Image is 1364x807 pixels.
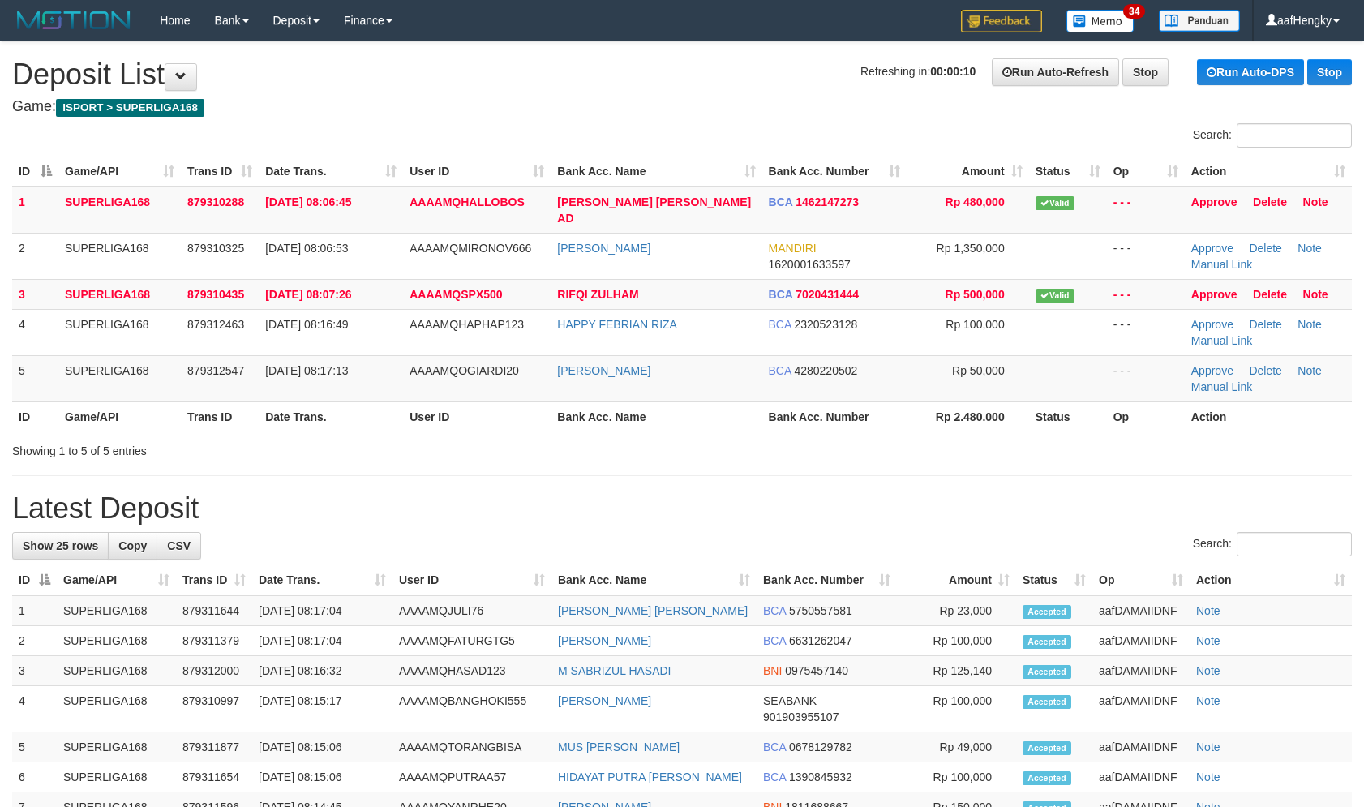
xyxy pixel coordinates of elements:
[57,595,176,626] td: SUPERLIGA168
[1237,532,1352,556] input: Search:
[410,318,524,331] span: AAAAMQHAPHAP123
[762,401,907,431] th: Bank Acc. Number
[557,195,751,225] a: [PERSON_NAME] [PERSON_NAME] AD
[1191,258,1253,271] a: Manual Link
[259,157,403,187] th: Date Trans.: activate to sort column ascending
[1196,771,1220,783] a: Note
[252,656,392,686] td: [DATE] 08:16:32
[1023,771,1071,785] span: Accepted
[1298,242,1322,255] a: Note
[1191,288,1237,301] a: Approve
[1023,695,1071,709] span: Accepted
[763,771,786,783] span: BCA
[12,532,109,560] a: Show 25 rows
[252,595,392,626] td: [DATE] 08:17:04
[557,288,638,301] a: RIFQI ZULHAM
[1029,157,1107,187] th: Status: activate to sort column ascending
[1196,664,1220,677] a: Note
[1298,318,1322,331] a: Note
[57,565,176,595] th: Game/API: activate to sort column ascending
[789,740,852,753] span: Copy 0678129782 to clipboard
[1036,196,1074,210] span: Valid transaction
[1303,288,1328,301] a: Note
[392,626,551,656] td: AAAAMQFATURGTG5
[1191,195,1237,208] a: Approve
[1092,626,1190,656] td: aafDAMAIIDNF
[176,686,252,732] td: 879310997
[1092,732,1190,762] td: aafDAMAIIDNF
[1191,334,1253,347] a: Manual Link
[558,664,671,677] a: M SABRIZUL HASADI
[796,288,859,301] span: Copy 7020431444 to clipboard
[763,634,786,647] span: BCA
[1249,318,1281,331] a: Delete
[181,401,259,431] th: Trans ID
[1016,565,1092,595] th: Status: activate to sort column ascending
[897,686,1016,732] td: Rp 100,000
[392,565,551,595] th: User ID: activate to sort column ascending
[946,195,1005,208] span: Rp 480,000
[769,364,791,377] span: BCA
[410,242,531,255] span: AAAAMQMIRONOV666
[12,656,57,686] td: 3
[176,595,252,626] td: 879311644
[12,187,58,234] td: 1
[762,157,907,187] th: Bank Acc. Number: activate to sort column ascending
[187,318,244,331] span: 879312463
[108,532,157,560] a: Copy
[12,157,58,187] th: ID: activate to sort column descending
[12,626,57,656] td: 2
[12,401,58,431] th: ID
[557,318,677,331] a: HAPPY FEBRIAN RIZA
[558,634,651,647] a: [PERSON_NAME]
[410,364,519,377] span: AAAAMQOGIARDI20
[1191,318,1233,331] a: Approve
[796,195,859,208] span: Copy 1462147273 to clipboard
[1092,686,1190,732] td: aafDAMAIIDNF
[265,318,348,331] span: [DATE] 08:16:49
[1023,741,1071,755] span: Accepted
[769,258,851,271] span: Copy 1620001633597 to clipboard
[557,242,650,255] a: [PERSON_NAME]
[558,694,651,707] a: [PERSON_NAME]
[557,364,650,377] a: [PERSON_NAME]
[1092,565,1190,595] th: Op: activate to sort column ascending
[176,565,252,595] th: Trans ID: activate to sort column ascending
[1023,665,1071,679] span: Accepted
[763,604,786,617] span: BCA
[1193,532,1352,556] label: Search:
[12,595,57,626] td: 1
[392,656,551,686] td: AAAAMQHASAD123
[12,732,57,762] td: 5
[252,686,392,732] td: [DATE] 08:15:17
[118,539,147,552] span: Copy
[252,626,392,656] td: [DATE] 08:17:04
[57,732,176,762] td: SUPERLIGA168
[1185,401,1352,431] th: Action
[187,364,244,377] span: 879312547
[992,58,1119,86] a: Run Auto-Refresh
[57,686,176,732] td: SUPERLIGA168
[12,492,1352,525] h1: Latest Deposit
[403,157,551,187] th: User ID: activate to sort column ascending
[410,195,525,208] span: AAAAMQHALLOBOS
[12,436,556,459] div: Showing 1 to 5 of 5 entries
[58,187,181,234] td: SUPERLIGA168
[252,732,392,762] td: [DATE] 08:15:06
[1159,10,1240,32] img: panduan.png
[265,195,351,208] span: [DATE] 08:06:45
[794,318,857,331] span: Copy 2320523128 to clipboard
[897,626,1016,656] td: Rp 100,000
[1190,565,1352,595] th: Action: activate to sort column ascending
[56,99,204,117] span: ISPORT > SUPERLIGA168
[58,401,181,431] th: Game/API
[1307,59,1352,85] a: Stop
[551,401,761,431] th: Bank Acc. Name
[12,309,58,355] td: 4
[265,242,348,255] span: [DATE] 08:06:53
[1107,309,1185,355] td: - - -
[930,65,976,78] strong: 00:00:10
[946,288,1005,301] span: Rp 500,000
[12,99,1352,115] h4: Game:
[392,686,551,732] td: AAAAMQBANGHOKI555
